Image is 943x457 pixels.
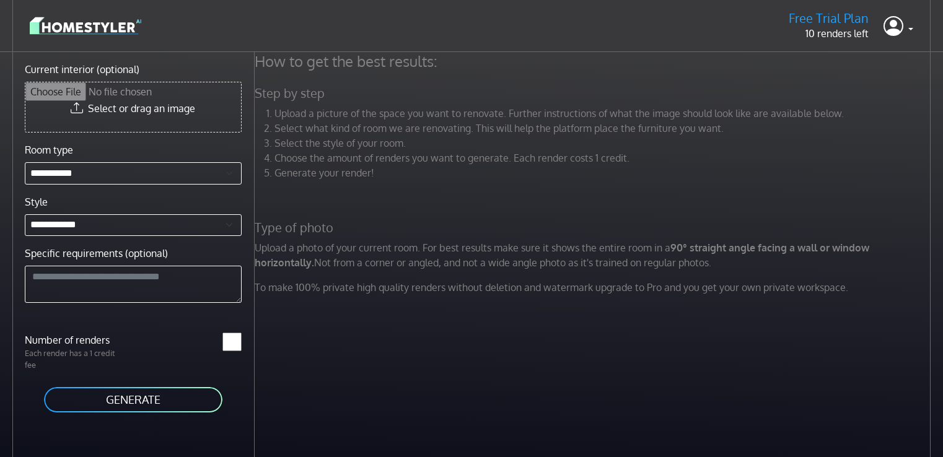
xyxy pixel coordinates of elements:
[274,136,934,150] li: Select the style of your room.
[274,106,934,121] li: Upload a picture of the space you want to renovate. Further instructions of what the image should...
[274,121,934,136] li: Select what kind of room we are renovating. This will help the platform place the furniture you w...
[789,26,869,41] p: 10 renders left
[43,386,224,414] button: GENERATE
[255,242,869,269] strong: 90° straight angle facing a wall or window horizontally.
[789,11,869,26] h5: Free Trial Plan
[247,240,941,270] p: Upload a photo of your current room. For best results make sure it shows the entire room in a Not...
[25,194,48,209] label: Style
[247,85,941,101] h5: Step by step
[25,62,139,77] label: Current interior (optional)
[25,142,73,157] label: Room type
[247,52,941,71] h4: How to get the best results:
[274,165,934,180] li: Generate your render!
[17,333,133,347] label: Number of renders
[17,347,133,371] p: Each render has a 1 credit fee
[247,220,941,235] h5: Type of photo
[30,15,141,37] img: logo-3de290ba35641baa71223ecac5eacb59cb85b4c7fdf211dc9aaecaaee71ea2f8.svg
[25,246,168,261] label: Specific requirements (optional)
[274,150,934,165] li: Choose the amount of renders you want to generate. Each render costs 1 credit.
[247,280,941,295] p: To make 100% private high quality renders without deletion and watermark upgrade to Pro and you g...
